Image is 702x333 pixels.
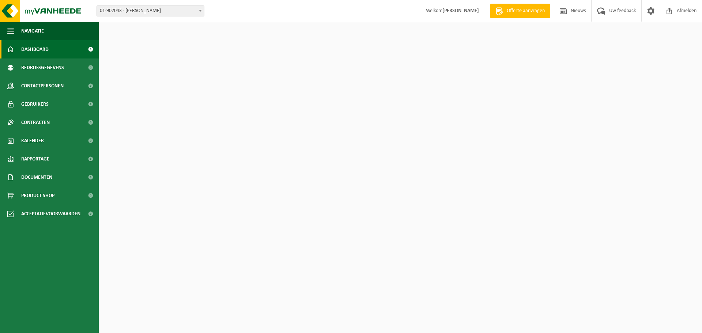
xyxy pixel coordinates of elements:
span: Product Shop [21,186,54,205]
span: Documenten [21,168,52,186]
span: Offerte aanvragen [505,7,547,15]
span: Contracten [21,113,50,132]
span: Kalender [21,132,44,150]
a: Offerte aanvragen [490,4,550,18]
span: Bedrijfsgegevens [21,58,64,77]
span: 01-902043 - TOMMELEIN PATRICK - DADIZELE [97,6,204,16]
span: Contactpersonen [21,77,64,95]
span: Acceptatievoorwaarden [21,205,80,223]
span: Dashboard [21,40,49,58]
span: Rapportage [21,150,49,168]
span: 01-902043 - TOMMELEIN PATRICK - DADIZELE [97,5,204,16]
span: Navigatie [21,22,44,40]
strong: [PERSON_NAME] [442,8,479,14]
span: Gebruikers [21,95,49,113]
